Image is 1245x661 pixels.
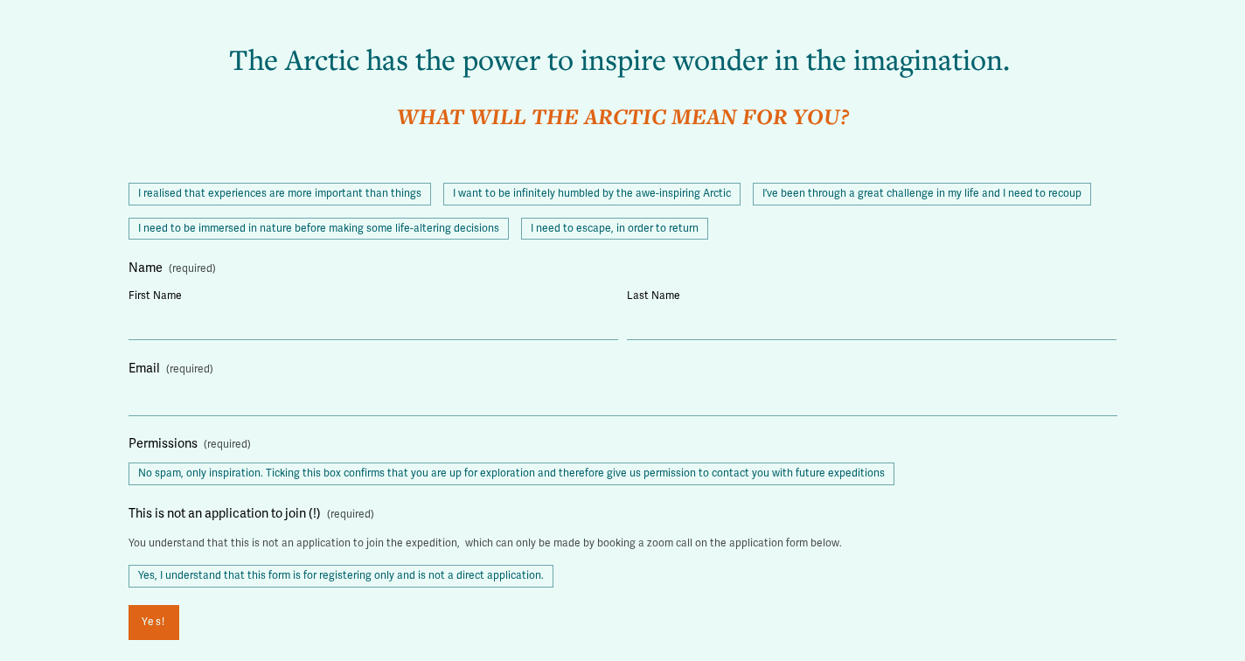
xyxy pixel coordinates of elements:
[627,287,1116,308] div: Last Name
[169,264,216,275] span: (required)
[129,433,198,456] span: Permissions
[129,463,894,485] span: No spam, only inspiration. Ticking this box confirms that you are up for exploration and therefor...
[397,101,849,131] em: WHAT WILL THE ARCTIC MEAN FOR YOU?
[129,358,160,380] span: Email
[129,605,179,640] button: Yes!
[129,218,509,240] span: I need to be immersed in nature before making some life-altering decisions
[129,287,618,308] div: First Name
[129,183,431,205] span: I realised that experiences are more important than things
[229,40,1017,78] span: The Arctic has the power to inspire wonder in the imagination.
[129,565,553,588] span: Yes, I understand that this form is for registering only and is not a direct application.
[204,435,251,455] span: (required)
[443,183,741,205] span: I want to be infinitely humbled by the awe-inspiring Arctic
[129,257,163,280] span: Name
[521,218,708,240] span: I need to escape, in order to return
[166,360,213,379] span: (required)
[327,505,374,525] span: (required)
[753,183,1091,205] span: I’ve been through a great challenge in my life and I need to recoup
[129,529,842,559] p: You understand that this is not an application to join the expedition, which can only be made by ...
[129,503,321,525] span: This is not an application to join (!)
